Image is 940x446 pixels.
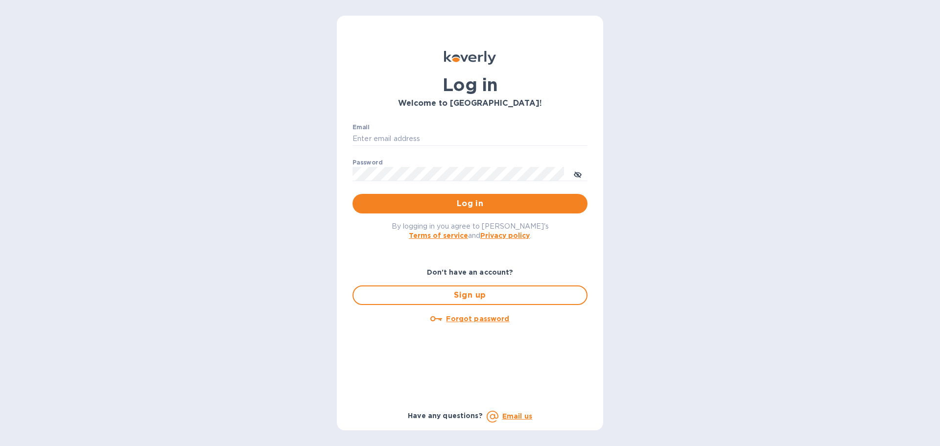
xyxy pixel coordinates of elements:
[409,232,468,239] a: Terms of service
[392,222,549,239] span: By logging in you agree to [PERSON_NAME]'s and .
[444,51,496,65] img: Koverly
[360,198,580,210] span: Log in
[361,289,579,301] span: Sign up
[352,285,587,305] button: Sign up
[480,232,530,239] a: Privacy policy
[352,160,382,165] label: Password
[352,132,587,146] input: Enter email address
[352,99,587,108] h3: Welcome to [GEOGRAPHIC_DATA]!
[427,268,514,276] b: Don't have an account?
[502,412,532,420] a: Email us
[408,412,483,420] b: Have any questions?
[352,194,587,213] button: Log in
[568,164,587,184] button: toggle password visibility
[352,124,370,130] label: Email
[352,74,587,95] h1: Log in
[446,315,509,323] u: Forgot password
